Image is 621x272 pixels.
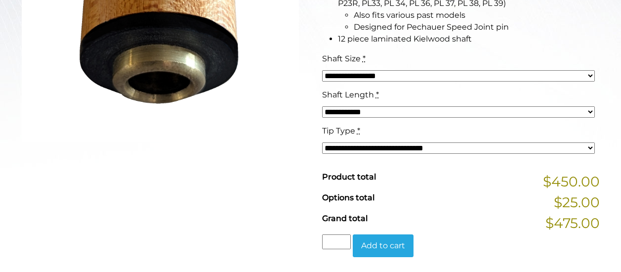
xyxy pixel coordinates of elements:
abbr: required [357,126,360,136]
span: Grand total [322,214,368,223]
span: $25.00 [554,192,600,213]
span: Shaft Length [322,90,374,99]
span: Product total [322,172,376,181]
span: Tip Type [322,126,355,136]
li: Also fits various past models [354,9,600,21]
abbr: required [376,90,379,99]
abbr: required [363,54,366,63]
li: 12 piece laminated Kielwood shaft [338,33,600,45]
span: $450.00 [543,171,600,192]
span: Shaft Size [322,54,361,63]
li: Designed for Pechauer Speed Joint pin [354,21,600,33]
button: Add to cart [353,234,414,257]
input: Product quantity [322,234,351,249]
span: Options total [322,193,374,202]
span: $475.00 [545,213,600,233]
